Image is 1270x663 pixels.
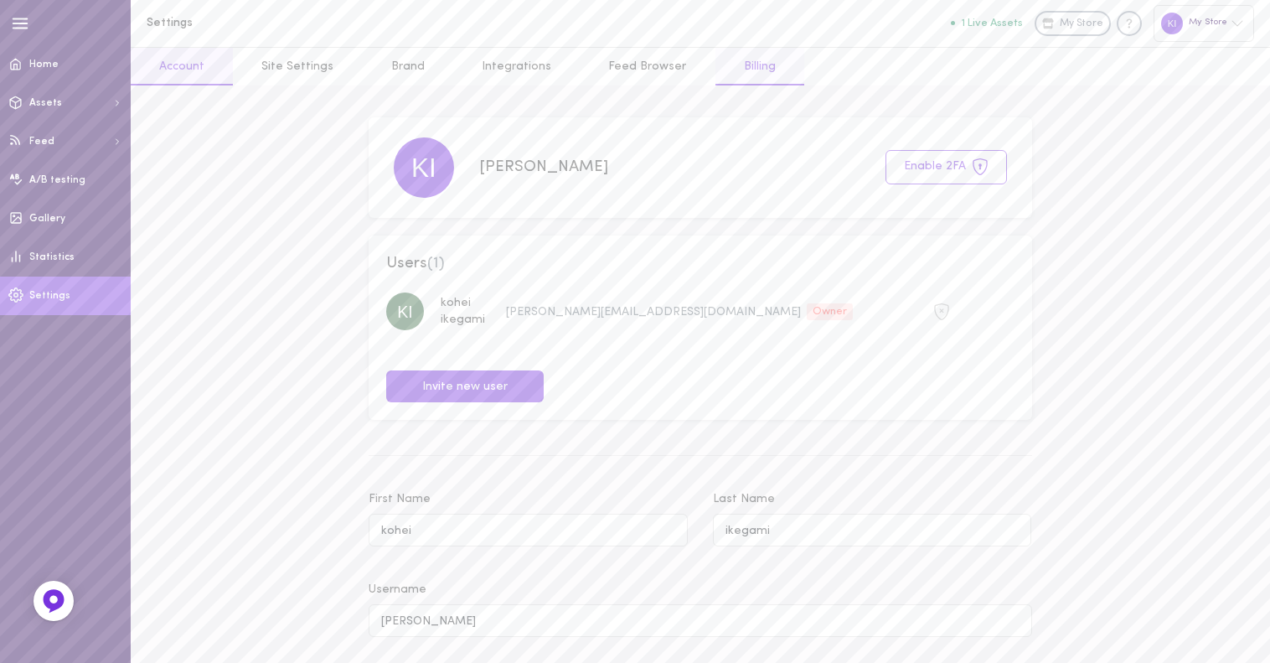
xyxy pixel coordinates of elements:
button: Invite new user [386,370,544,403]
a: My Store [1035,11,1111,36]
a: Feed Browser [580,48,715,85]
div: Knowledge center [1117,11,1142,36]
input: Username [369,604,1031,637]
span: Statistics [29,252,75,262]
span: My Store [1060,17,1103,32]
button: 1 Live Assets [951,18,1023,28]
span: [PERSON_NAME][EMAIL_ADDRESS][DOMAIN_NAME] [506,305,801,318]
span: kohei ikegami [441,297,485,326]
span: Last Name [713,493,775,505]
h1: Settings [147,17,423,29]
span: Users [386,253,1014,275]
div: My Store [1154,5,1254,41]
span: Settings [29,291,70,301]
span: Feed [29,137,54,147]
span: A/B testing [29,175,85,185]
span: Home [29,60,59,70]
input: First Name [369,514,688,546]
span: First Name [369,493,431,505]
span: 2FA is not active [933,303,950,316]
a: Billing [715,48,804,85]
img: Feedback Button [41,588,66,614]
span: Assets [29,98,62,108]
a: Integrations [453,48,580,85]
a: 1 Live Assets [951,18,1035,29]
span: Gallery [29,214,65,224]
input: Last Name [713,514,1032,546]
div: Owner [807,303,853,320]
a: Account [131,48,233,85]
span: ( 1 ) [427,256,445,272]
button: Enable 2FA [885,150,1007,184]
a: Brand [363,48,453,85]
a: Site Settings [233,48,362,85]
span: Username [369,583,426,596]
span: [PERSON_NAME] [479,159,608,175]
